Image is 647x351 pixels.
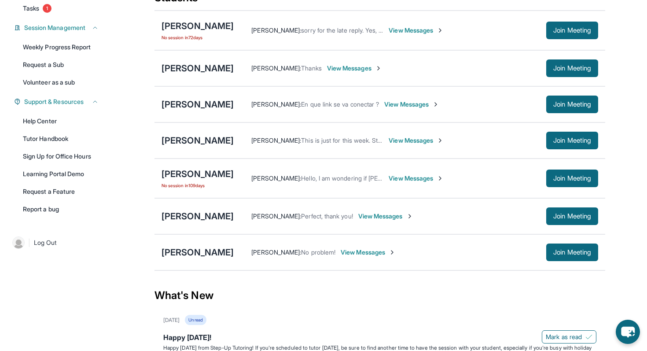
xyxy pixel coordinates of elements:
span: Join Meeting [553,28,591,33]
span: View Messages [389,136,444,145]
img: user-img [12,236,25,249]
span: Join Meeting [553,66,591,71]
button: Join Meeting [546,96,598,113]
div: [PERSON_NAME] [162,98,234,111]
div: [DATE] [163,317,180,324]
button: Join Meeting [546,244,598,261]
div: [PERSON_NAME] [162,246,234,259]
img: Chevron-Right [437,175,444,182]
img: Chevron-Right [437,27,444,34]
span: [PERSON_NAME] : [251,64,301,72]
span: No session in 72 days [162,34,234,41]
span: [PERSON_NAME] : [251,100,301,108]
div: What's New [154,276,605,315]
span: No session in 109 days [162,182,234,189]
span: [PERSON_NAME] : [251,26,301,34]
div: Happy [DATE]! [163,332,596,344]
img: Chevron-Right [375,65,382,72]
button: Join Meeting [546,132,598,149]
span: Session Management [24,23,85,32]
a: Request a Feature [18,184,104,200]
a: |Log Out [9,233,104,252]
div: [PERSON_NAME] [162,134,234,147]
div: [PERSON_NAME] [162,20,234,32]
div: [PERSON_NAME] [162,168,234,180]
span: Thanks [301,64,321,72]
img: Mark as read [585,333,592,340]
span: Join Meeting [553,176,591,181]
a: Help Center [18,113,104,129]
div: Unread [185,315,206,325]
button: Join Meeting [546,207,598,225]
a: Weekly Progress Report [18,39,104,55]
span: View Messages [327,64,382,73]
span: sorry for the late reply. Yes, please let me know! [301,26,434,34]
button: Support & Resources [21,97,99,106]
span: View Messages [384,100,439,109]
button: Join Meeting [546,22,598,39]
img: Chevron-Right [432,101,439,108]
a: Tasks1 [18,0,104,16]
a: Report a bug [18,201,104,217]
button: Join Meeting [546,59,598,77]
img: Chevron-Right [437,137,444,144]
span: Support & Resources [24,97,84,106]
div: [PERSON_NAME] [162,62,234,74]
button: Mark as read [542,330,596,344]
span: Join Meeting [553,250,591,255]
span: View Messages [389,26,444,35]
a: Volunteer as a sub [18,74,104,90]
img: Chevron-Right [406,213,413,220]
span: View Messages [358,212,413,221]
span: [PERSON_NAME] : [251,212,301,220]
div: [PERSON_NAME] [162,210,234,222]
span: | [28,237,30,248]
span: Tasks [23,4,39,13]
span: [PERSON_NAME] : [251,137,301,144]
span: Perfect, thank you! [301,212,353,220]
span: 1 [43,4,51,13]
span: Join Meeting [553,214,591,219]
span: No problem! [301,248,335,256]
span: Mark as read [546,333,582,341]
span: Join Meeting [553,102,591,107]
a: Request a Sub [18,57,104,73]
a: Learning Portal Demo [18,166,104,182]
span: View Messages [389,174,444,183]
span: Join Meeting [553,138,591,143]
button: Join Meeting [546,170,598,187]
span: View Messages [341,248,396,257]
span: En que link se va conectar ? [301,100,379,108]
a: Tutor Handbook [18,131,104,147]
a: Sign Up for Office Hours [18,148,104,164]
img: Chevron-Right [389,249,396,256]
button: chat-button [616,320,640,344]
span: [PERSON_NAME] : [251,174,301,182]
span: Log Out [34,238,57,247]
button: Session Management [21,23,99,32]
span: [PERSON_NAME] : [251,248,301,256]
